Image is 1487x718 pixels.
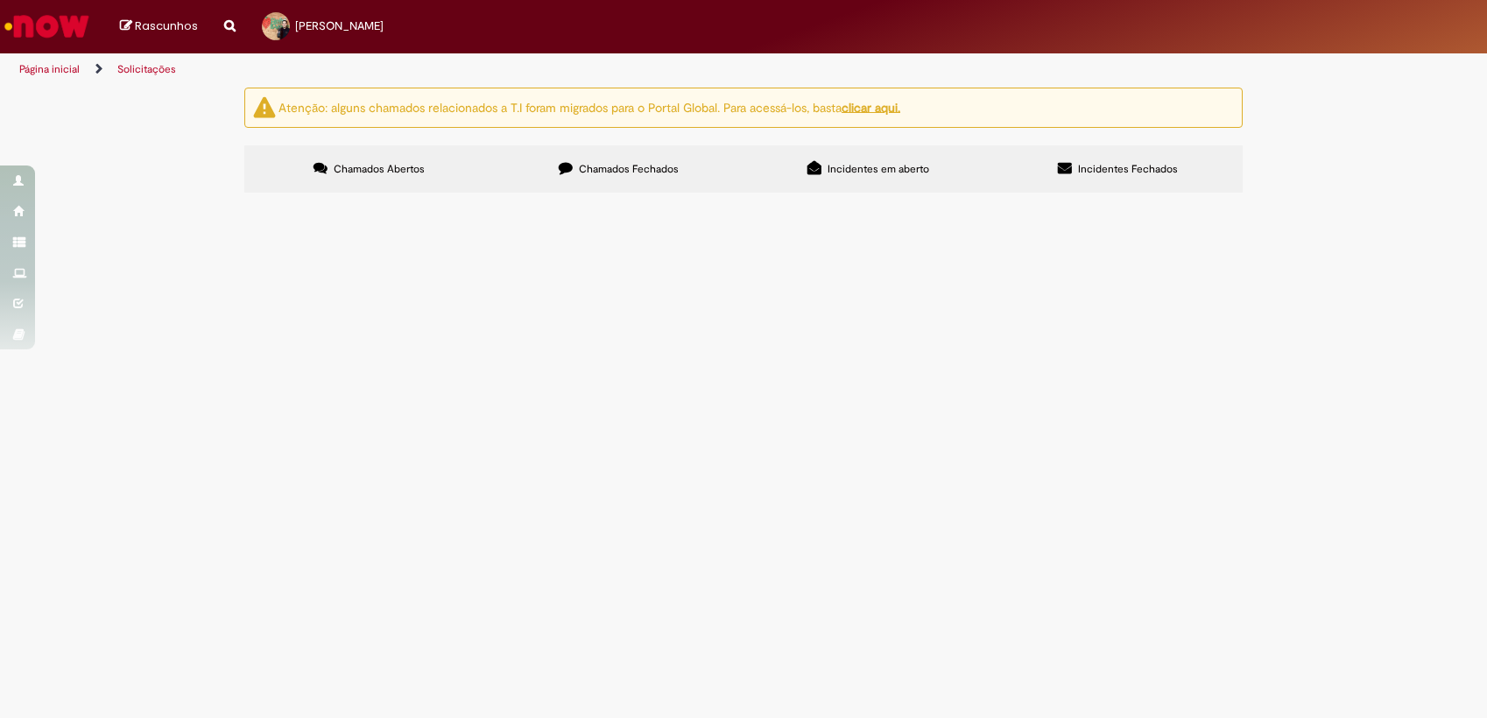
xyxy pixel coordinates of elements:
ul: Trilhas de página [13,53,978,86]
span: Incidentes Fechados [1078,162,1178,176]
span: [PERSON_NAME] [295,18,384,33]
a: Página inicial [19,62,80,76]
a: Solicitações [117,62,176,76]
span: Rascunhos [135,18,198,34]
a: Rascunhos [120,18,198,35]
img: ServiceNow [2,9,92,44]
a: clicar aqui. [842,99,900,115]
span: Incidentes em aberto [828,162,929,176]
ng-bind-html: Atenção: alguns chamados relacionados a T.I foram migrados para o Portal Global. Para acessá-los,... [278,99,900,115]
span: Chamados Abertos [334,162,425,176]
span: Chamados Fechados [579,162,679,176]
